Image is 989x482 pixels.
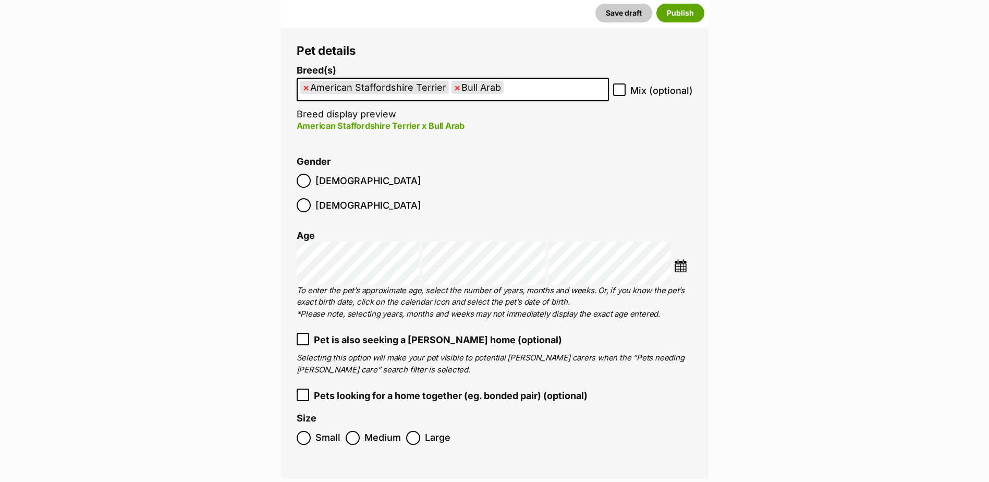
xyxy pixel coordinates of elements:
span: Medium [364,431,401,445]
li: Bull Arab [451,81,504,94]
span: Pet details [297,43,356,57]
span: [DEMOGRAPHIC_DATA] [315,174,421,188]
label: Age [297,230,315,241]
label: Gender [297,156,331,167]
button: Save draft [595,4,652,22]
span: Small [315,431,340,445]
label: Breed(s) [297,65,609,76]
button: Publish [656,4,704,22]
li: Breed display preview [297,65,609,143]
p: American Staffordshire Terrier x Bull Arab [297,119,609,132]
span: Large [425,431,450,445]
span: [DEMOGRAPHIC_DATA] [315,198,421,212]
p: Selecting this option will make your pet visible to potential [PERSON_NAME] carers when the “Pets... [297,352,693,376]
span: × [454,81,460,94]
label: Size [297,413,316,424]
img: ... [674,259,687,272]
p: To enter the pet’s approximate age, select the number of years, months and weeks. Or, if you know... [297,285,693,320]
span: Pet is also seeking a [PERSON_NAME] home (optional) [314,333,562,347]
li: American Staffordshire Terrier [300,81,449,94]
span: Pets looking for a home together (eg. bonded pair) (optional) [314,389,588,403]
span: Mix (optional) [630,83,693,98]
span: × [303,81,309,94]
